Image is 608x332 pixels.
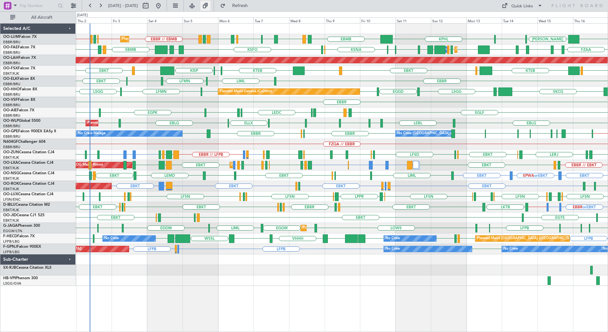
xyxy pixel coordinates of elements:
[3,82,20,86] a: EBBR/BRU
[3,98,18,102] span: OO-VSF
[502,17,537,23] div: Tue 14
[108,3,138,9] span: [DATE] - [DATE]
[112,17,147,23] div: Fri 3
[396,17,431,23] div: Sat 11
[499,1,546,11] button: Quick Links
[3,66,18,70] span: OO-FSX
[3,140,45,144] a: N604GFChallenger 604
[3,103,20,107] a: EBBR/BRU
[325,17,360,23] div: Thu 9
[3,276,38,280] a: HB-VPIPhenom 300
[3,77,17,81] span: OO-ELK
[3,77,35,81] a: OO-ELKFalcon 8X
[3,155,19,160] a: EBKT/KJK
[3,119,19,123] span: OO-WLP
[3,182,54,186] a: OO-ROKCessna Citation CJ4
[3,45,18,49] span: OO-FAE
[3,140,18,144] span: N604GF
[3,61,20,66] a: EBBR/BRU
[3,145,20,149] a: EBBR/BRU
[3,166,19,170] a: EBKT/KJK
[3,161,18,165] span: OO-LXA
[78,129,106,138] div: No Crew Malaga
[3,218,19,223] a: EBKT/KJK
[302,223,403,233] div: Planned Maint [GEOGRAPHIC_DATA] ([GEOGRAPHIC_DATA])
[3,224,18,228] span: G-JAGA
[3,98,35,102] a: OO-VSFFalcon 8X
[3,266,52,270] a: SX-RJBCessna Citation XLS
[537,17,573,23] div: Wed 15
[122,34,237,44] div: Planned Maint [GEOGRAPHIC_DATA] ([GEOGRAPHIC_DATA] National)
[17,15,67,20] span: All Aircraft
[3,245,17,249] span: F-GPNJ
[3,108,17,112] span: OO-AIE
[217,1,255,11] button: Refresh
[3,50,20,55] a: EBBR/BRU
[3,192,18,196] span: OO-LUX
[3,171,54,175] a: OO-NSGCessna Citation CJ4
[3,56,36,60] a: OO-LAHFalcon 7X
[3,119,40,123] a: OO-WLPGlobal 5500
[3,213,17,217] span: OO-JID
[3,40,20,45] a: EBBR/BRU
[3,56,18,60] span: OO-LAH
[3,71,19,76] a: EBKT/KJK
[456,45,512,54] div: Planned Maint Melsbroek Air Base
[7,12,69,23] button: All Aircraft
[147,17,183,23] div: Sat 4
[3,224,40,228] a: G-JAGAPhenom 300
[3,266,16,270] span: SX-RJB
[3,182,19,186] span: OO-ROK
[77,13,88,18] div: [DATE]
[466,17,502,23] div: Mon 13
[227,3,253,8] span: Refresh
[3,66,35,70] a: OO-FSXFalcon 7X
[3,276,16,280] span: HB-VPI
[3,150,54,154] a: OO-ZUNCessna Citation CJ4
[503,244,518,254] div: No Crew
[76,17,112,23] div: Thu 2
[289,17,325,23] div: Wed 8
[3,203,50,207] a: D-IBLUCessna Citation M2
[3,124,20,128] a: EBBR/BRU
[3,113,20,118] a: EBBR/BRU
[3,129,56,133] a: OO-GPEFalcon 900EX EASy II
[104,234,119,243] div: No Crew
[397,129,504,138] div: No Crew [GEOGRAPHIC_DATA] ([GEOGRAPHIC_DATA] National)
[3,234,17,238] span: F-HECD
[3,187,19,191] a: EBKT/KJK
[3,229,22,233] a: EGGW/LTN
[220,87,272,96] div: Planned Maint Geneva (Cointrin)
[3,203,16,207] span: D-IBLU
[3,234,35,238] a: F-HECDFalcon 7X
[3,197,21,202] a: LFSN/ENC
[3,150,19,154] span: OO-ZUN
[3,87,37,91] a: OO-HHOFalcon 8X
[87,118,133,128] div: Planned Maint Milan (Linate)
[3,134,20,139] a: EBBR/BRU
[3,87,20,91] span: OO-HHO
[360,17,396,23] div: Fri 10
[3,161,53,165] a: OO-LXACessna Citation CJ4
[19,1,56,10] input: Trip Number
[3,108,34,112] a: OO-AIEFalcon 7X
[3,35,19,39] span: OO-LUM
[385,244,400,254] div: No Crew
[3,176,19,181] a: EBKT/KJK
[511,3,533,10] div: Quick Links
[3,250,20,254] a: LFPB/LBG
[431,17,466,23] div: Sun 12
[3,239,20,244] a: LFPB/LBG
[253,17,289,23] div: Tue 7
[183,17,218,23] div: Sun 5
[3,245,41,249] a: F-GPNJFalcon 900EX
[3,45,35,49] a: OO-FAEFalcon 7X
[3,171,19,175] span: OO-NSG
[3,213,45,217] a: OO-JIDCessna CJ1 525
[3,208,19,212] a: EBKT/KJK
[3,35,37,39] a: OO-LUMFalcon 7X
[231,160,306,170] div: Planned Maint Kortrijk-[GEOGRAPHIC_DATA]
[3,129,18,133] span: OO-GPE
[385,234,400,243] div: No Crew
[3,281,21,286] a: LSGG/GVA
